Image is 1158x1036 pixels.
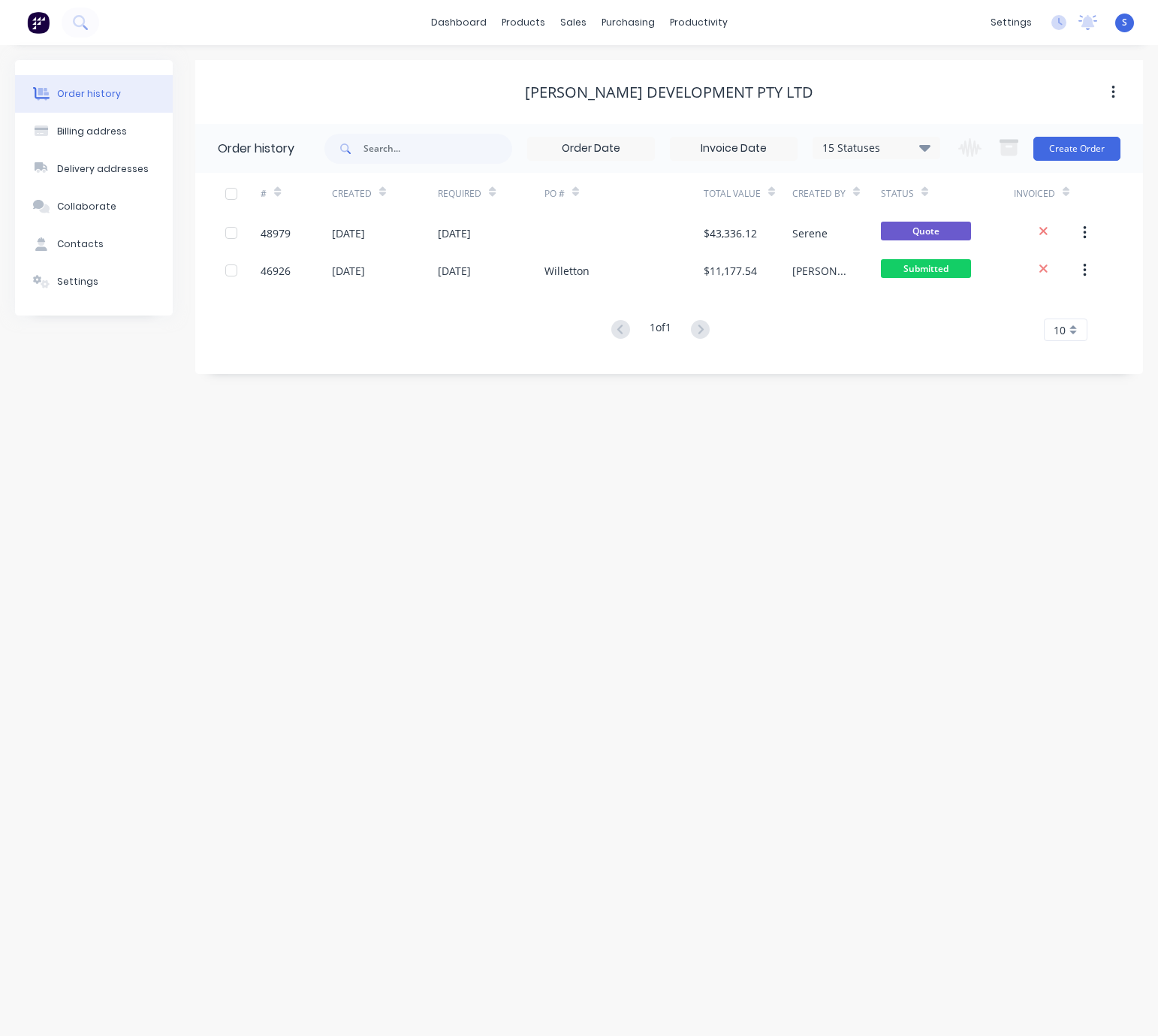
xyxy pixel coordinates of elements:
[1014,173,1084,214] div: Invoiced
[881,187,914,201] div: Status
[261,173,331,214] div: #
[332,225,365,241] div: [DATE]
[261,225,291,241] div: 48979
[1122,16,1127,29] span: S
[424,11,494,34] a: dashboard
[261,263,291,279] div: 46926
[544,187,565,201] div: PO #
[438,173,544,214] div: Required
[332,187,372,201] div: Created
[15,75,173,113] button: Order history
[881,173,1014,214] div: Status
[438,187,481,201] div: Required
[15,113,173,150] button: Billing address
[57,237,104,251] div: Contacts
[881,259,971,278] span: Submitted
[594,11,662,34] div: purchasing
[57,200,116,213] div: Collaborate
[57,275,98,288] div: Settings
[363,134,512,164] input: Search...
[57,125,127,138] div: Billing address
[332,173,439,214] div: Created
[813,140,939,156] div: 15 Statuses
[662,11,735,34] div: productivity
[528,137,654,160] input: Order Date
[57,87,121,101] div: Order history
[1054,322,1066,338] span: 10
[27,11,50,34] img: Factory
[438,225,471,241] div: [DATE]
[15,225,173,263] button: Contacts
[792,173,881,214] div: Created By
[1014,187,1055,201] div: Invoiced
[525,83,813,101] div: [PERSON_NAME] Development Pty Ltd
[650,319,671,341] div: 1 of 1
[332,263,365,279] div: [DATE]
[881,222,971,240] span: Quote
[15,150,173,188] button: Delivery addresses
[15,188,173,225] button: Collaborate
[544,263,590,279] div: Willetton
[1033,137,1120,161] button: Create Order
[671,137,797,160] input: Invoice Date
[438,263,471,279] div: [DATE]
[261,187,267,201] div: #
[792,187,846,201] div: Created By
[544,173,704,214] div: PO #
[494,11,553,34] div: products
[57,162,149,176] div: Delivery addresses
[704,263,757,279] div: $11,177.54
[704,187,761,201] div: Total Value
[792,225,828,241] div: Serene
[792,263,851,279] div: [PERSON_NAME]
[553,11,594,34] div: sales
[704,225,757,241] div: $43,336.12
[704,173,792,214] div: Total Value
[218,140,294,158] div: Order history
[983,11,1039,34] div: settings
[15,263,173,301] button: Settings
